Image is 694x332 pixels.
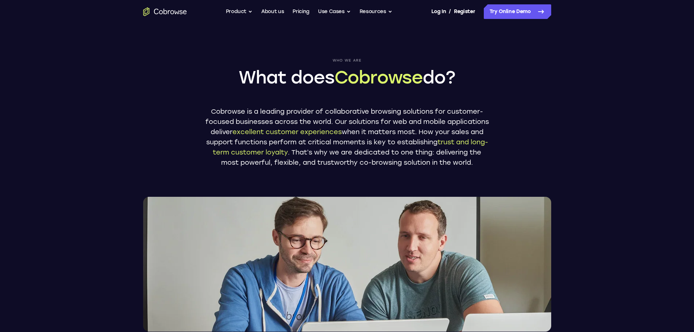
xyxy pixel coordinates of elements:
span: / [449,7,451,16]
a: Register [454,4,475,19]
a: Pricing [293,4,309,19]
button: Product [226,4,253,19]
h1: What does do? [205,66,489,89]
img: Two Cobrowse software developers, João and Ross, working on their computers [143,197,551,332]
a: About us [261,4,284,19]
span: excellent customer experiences [232,128,342,136]
span: Who we are [205,58,489,63]
span: Cobrowse [334,67,423,88]
p: Cobrowse is a leading provider of collaborative browsing solutions for customer-focused businesse... [205,106,489,168]
a: Log In [431,4,446,19]
a: Try Online Demo [484,4,551,19]
a: Go to the home page [143,7,187,16]
button: Resources [360,4,392,19]
button: Use Cases [318,4,351,19]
